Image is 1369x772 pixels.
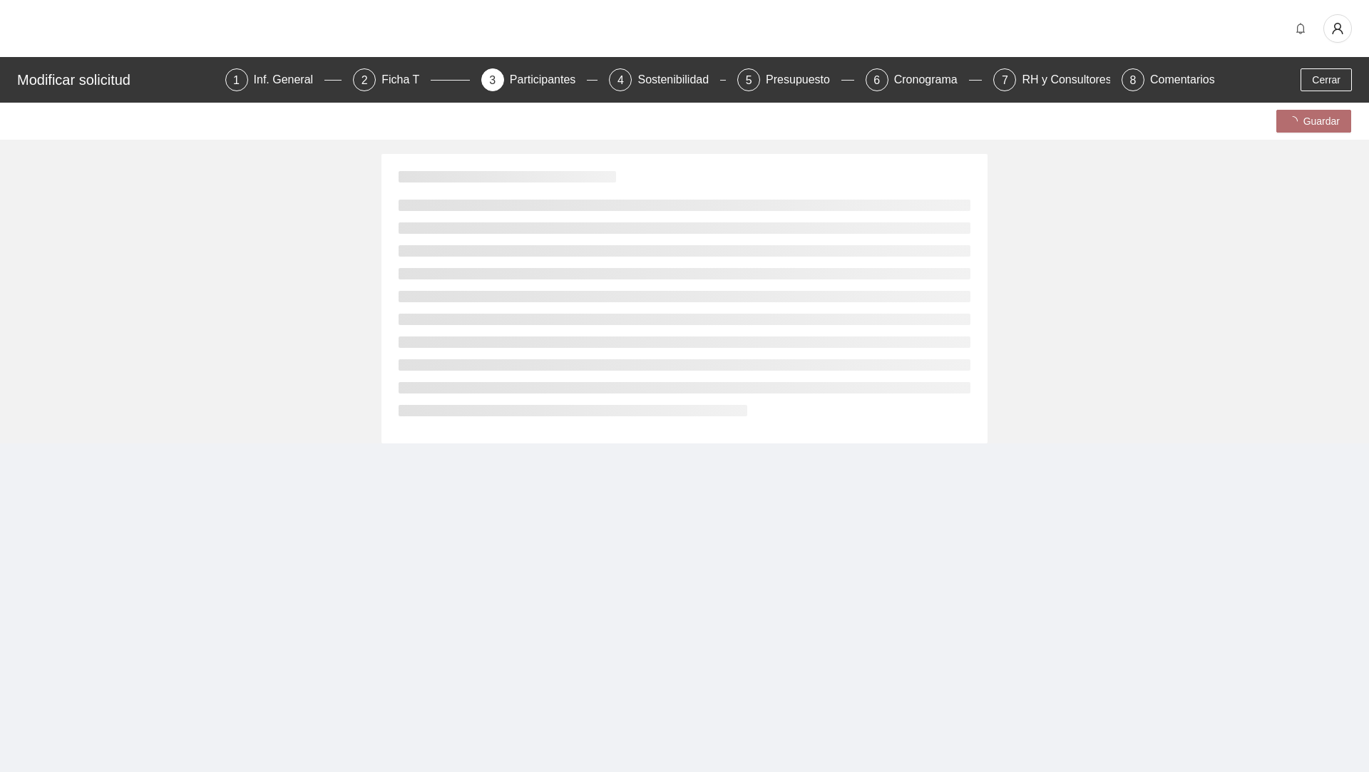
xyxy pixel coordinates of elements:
[225,68,342,91] div: 1Inf. General
[17,68,217,91] div: Modificar solicitud
[1323,14,1352,43] button: user
[609,68,726,91] div: 4Sostenibilidad
[766,68,841,91] div: Presupuesto
[894,68,969,91] div: Cronograma
[510,68,588,91] div: Participantes
[1150,68,1215,91] div: Comentarios
[617,74,624,86] span: 4
[866,68,983,91] div: 6Cronograma
[1289,17,1312,40] button: bell
[737,68,854,91] div: 5Presupuesto
[1276,110,1351,133] button: Guardar
[1312,72,1340,88] span: Cerrar
[1288,116,1303,126] span: loading
[1301,68,1352,91] button: Cerrar
[637,68,720,91] div: Sostenibilidad
[254,68,325,91] div: Inf. General
[1324,22,1351,35] span: user
[1303,113,1340,129] span: Guardar
[362,74,368,86] span: 2
[1130,74,1137,86] span: 8
[1002,74,1008,86] span: 7
[873,74,880,86] span: 6
[1290,23,1311,34] span: bell
[233,74,240,86] span: 1
[1122,68,1215,91] div: 8Comentarios
[353,68,470,91] div: 2Ficha T
[746,74,752,86] span: 5
[381,68,431,91] div: Ficha T
[489,74,496,86] span: 3
[481,68,598,91] div: 3Participantes
[993,68,1110,91] div: 7RH y Consultores
[1022,68,1122,91] div: RH y Consultores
